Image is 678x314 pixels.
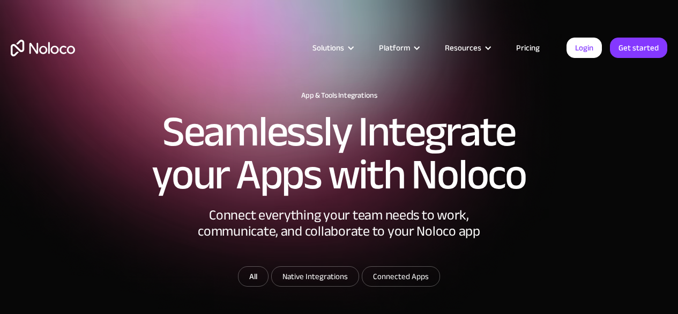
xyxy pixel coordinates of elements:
[610,38,667,58] a: Get started
[445,41,481,55] div: Resources
[431,41,503,55] div: Resources
[178,207,500,266] div: Connect everything your team needs to work, communicate, and collaborate to your Noloco app
[503,41,553,55] a: Pricing
[238,266,269,287] a: All
[152,111,527,196] h2: Seamlessly Integrate your Apps with Noloco
[299,41,366,55] div: Solutions
[11,40,75,56] a: home
[312,41,344,55] div: Solutions
[125,266,554,289] form: Email Form
[567,38,602,58] a: Login
[379,41,410,55] div: Platform
[366,41,431,55] div: Platform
